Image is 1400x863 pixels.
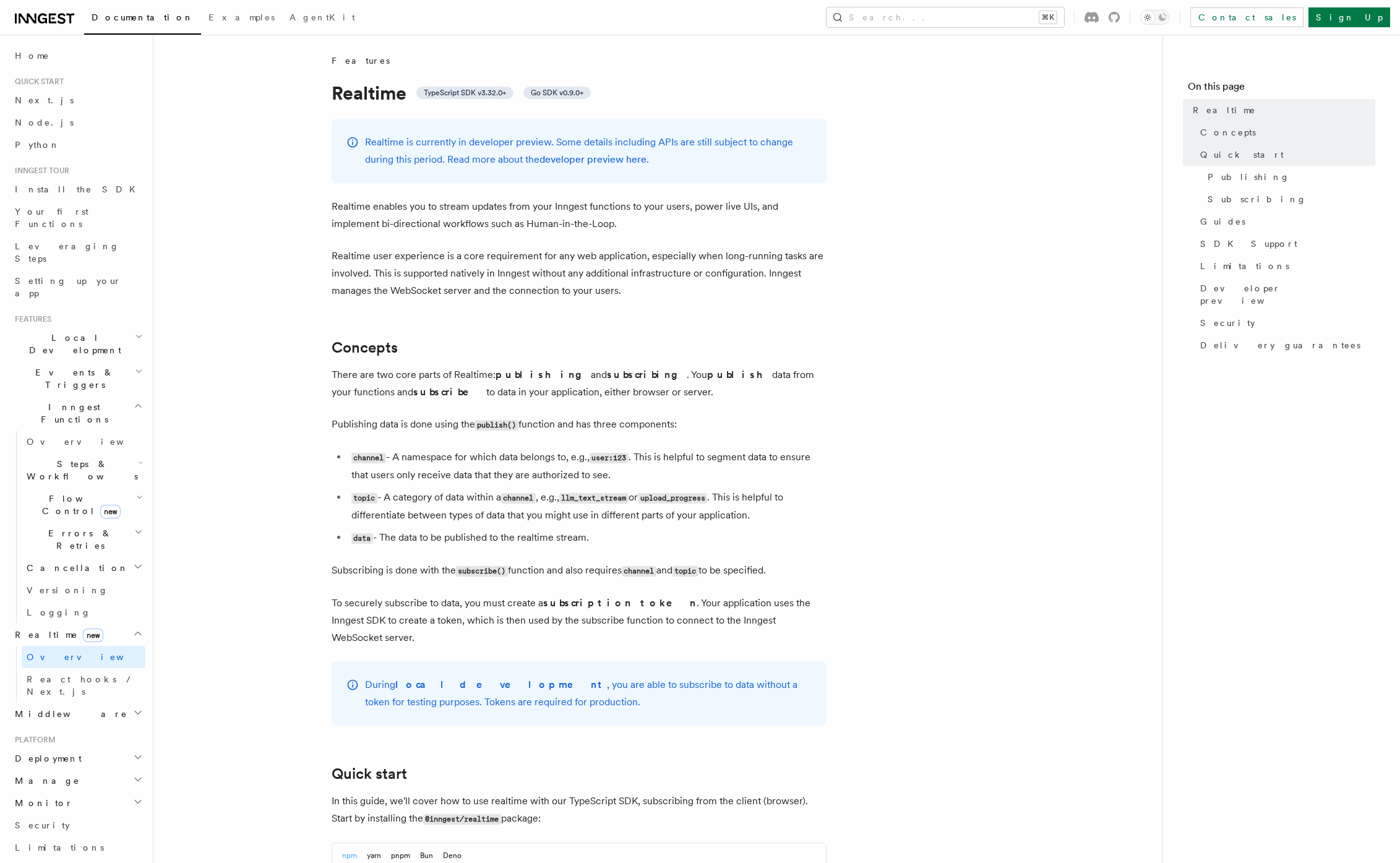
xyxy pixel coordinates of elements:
button: Cancellation [22,557,145,579]
span: Quick start [1200,148,1284,161]
strong: subscribing [607,369,687,380]
p: Realtime is currently in developer preview. Some details including APIs are still subject to chan... [365,134,812,168]
li: - A category of data within a , e.g., or . This is helpful to differentiate between types of data... [348,489,827,524]
strong: local development [395,679,607,690]
span: Home [15,49,49,62]
a: Leveraging Steps [10,235,145,270]
a: Install the SDK [10,178,145,200]
strong: subscription token [543,597,697,609]
span: Setting up your app [15,276,121,298]
span: Guides [1200,215,1245,228]
span: Realtime [10,629,103,641]
a: Examples [201,4,282,33]
a: Concepts [332,339,398,356]
span: Documentation [92,12,194,22]
span: SDK Support [1200,238,1297,250]
span: Local Development [10,332,135,356]
p: Subscribing is done with the function and also requires and to be specified. [332,562,827,580]
code: channel [622,566,656,577]
span: Realtime [1193,104,1256,116]
h1: Realtime [332,82,827,104]
a: Publishing [1203,166,1375,188]
span: Limitations [1200,260,1289,272]
a: Node.js [10,111,145,134]
a: Documentation [84,4,201,35]
a: Python [10,134,145,156]
strong: publish [707,369,772,380]
p: To securely subscribe to data, you must create a . Your application uses the Inngest SDK to creat... [332,595,827,646]
span: Cancellation [22,562,129,574]
span: Errors & Retries [22,527,134,552]
code: llm_text_stream [559,493,629,504]
code: publish() [475,420,518,431]
button: Steps & Workflows [22,453,145,487]
span: Versioning [27,585,108,595]
code: channel [351,453,386,463]
a: Quick start [1195,144,1375,166]
a: Delivery guarantees [1195,334,1375,356]
span: TypeScript SDK v3.32.0+ [424,88,506,98]
button: Manage [10,770,145,792]
p: Realtime enables you to stream updates from your Inngest functions to your users, power live UIs,... [332,198,827,233]
a: developer preview here [539,153,646,165]
a: Next.js [10,89,145,111]
span: Subscribing [1208,193,1307,205]
span: Events & Triggers [10,366,135,391]
button: Local Development [10,327,145,361]
code: data [351,533,373,544]
span: Node.js [15,118,74,127]
p: During , you are able to subscribe to data without a token for testing purposes. Tokens are requi... [365,676,812,711]
span: Limitations [15,843,104,852]
span: Publishing [1208,171,1290,183]
button: Flow Controlnew [22,487,145,522]
span: Python [15,140,60,150]
span: Inngest Functions [10,401,134,426]
button: Search...⌘K [827,7,1064,27]
span: Security [15,820,70,830]
code: upload_progress [638,493,707,504]
button: Monitor [10,792,145,814]
code: user:123 [590,453,629,463]
span: Monitor [10,797,73,809]
span: Leveraging Steps [15,241,119,264]
div: Inngest Functions [10,431,145,624]
li: - The data to be published to the realtime stream. [348,529,827,547]
p: Publishing data is done using the function and has three components: [332,416,827,434]
code: @inngest/realtime [423,814,501,825]
span: Go SDK v0.9.0+ [531,88,583,98]
span: Delivery guarantees [1200,339,1360,351]
a: Sign Up [1308,7,1390,27]
code: subscribe() [456,566,508,577]
code: topic [351,493,377,504]
div: Realtimenew [10,646,145,703]
span: Install the SDK [15,184,143,194]
a: SDK Support [1195,233,1375,255]
p: In this guide, we'll cover how to use realtime with our TypeScript SDK, subscribing from the clie... [332,792,827,828]
span: Manage [10,775,80,787]
button: Events & Triggers [10,361,145,396]
p: Realtime user experience is a core requirement for any web application, especially when long-runn... [332,247,827,299]
span: Flow Control [22,492,136,517]
p: There are two core parts of Realtime: and . You data from your functions and to data in your appl... [332,366,827,401]
a: Developer preview [1195,277,1375,312]
span: new [83,629,103,642]
a: Concepts [1195,121,1375,144]
span: React hooks / Next.js [27,674,136,697]
a: Overview [22,431,145,453]
a: Versioning [22,579,145,601]
a: Logging [22,601,145,624]
code: channel [501,493,536,504]
span: Examples [208,12,275,22]
li: - A namespace for which data belongs to, e.g., . This is helpful to segment data to ensure that u... [348,449,827,484]
a: AgentKit [282,4,363,33]
span: Developer preview [1200,282,1375,307]
span: Features [332,54,390,67]
a: React hooks / Next.js [22,668,145,703]
span: Platform [10,735,56,745]
h4: On this page [1188,79,1375,99]
a: Guides [1195,210,1375,233]
a: Home [10,45,145,67]
button: Middleware [10,703,145,725]
span: Your first Functions [15,207,88,229]
span: Features [10,314,51,324]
